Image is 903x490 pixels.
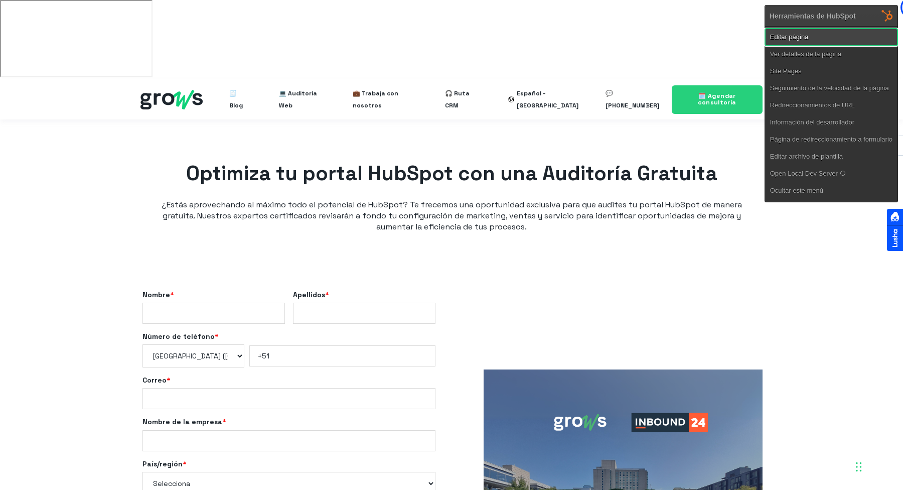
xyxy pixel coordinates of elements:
p: ¿Estás aprovechando al máximo todo el potencial de HubSpot? Te frecemos una oportunidad exclusiva... [150,199,753,232]
a: Site Pages [765,63,897,80]
a: Editar archivo de plantilla [765,148,897,165]
a: Seguimiento de la velocidad de la página [765,80,897,97]
a: 🎧 Ruta CRM [445,83,476,115]
a: 🗓️ Agendar consultoría [672,85,763,113]
span: Número de teléfono [142,332,215,341]
img: grows - hubspot [140,90,203,109]
span: Correo [142,376,167,385]
a: 💼 Trabaja con nosotros [353,83,412,115]
a: Ver detalles de la página [765,46,897,63]
div: Widget de chat [853,442,903,490]
a: Página de redireccionamiento a formulario [765,131,897,148]
a: Editar página [765,29,897,46]
div: Arrastrar [856,452,862,482]
iframe: Chat Widget [853,442,903,490]
span: País/región [142,459,183,468]
a: Open Local Dev Server [765,165,897,182]
h1: Optimiza tu portal HubSpot con una Auditoría Gratuita [150,160,753,188]
a: 💻 Auditoría Web [279,83,321,115]
span: Apellidos [293,290,325,299]
img: Interruptor del menú de herramientas de HubSpot [877,5,898,26]
a: Redireccionamientos de URL [765,97,897,114]
div: Español - [GEOGRAPHIC_DATA] [517,87,589,111]
span: 🗓️ Agendar consultoría [698,92,736,106]
span: Nombre [142,290,170,299]
a: 💬 [PHONE_NUMBER] [606,83,659,115]
a: 🧾 Blog [229,83,247,115]
a: Ocultar este menú [765,182,897,199]
div: Herramientas de HubSpot [770,12,856,21]
a: Información del desarrollador [765,114,897,131]
div: Herramientas de HubSpot Editar páginaVer detalles de la páginaSite PagesSeguimiento de la velocid... [765,5,898,202]
span: Nombre de la empresa [142,417,222,426]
